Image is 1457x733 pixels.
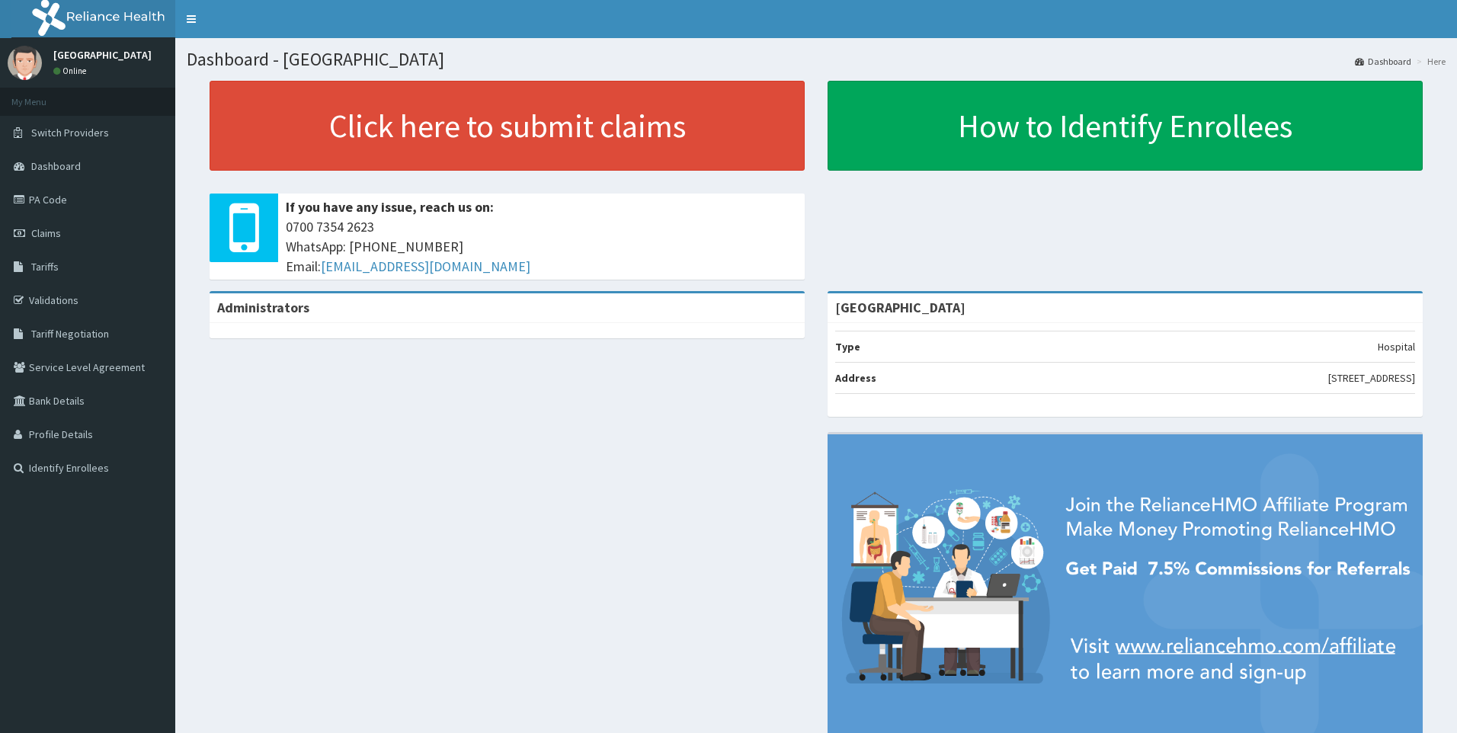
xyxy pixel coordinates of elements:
a: Click here to submit claims [210,81,805,171]
b: Address [835,371,876,385]
span: Claims [31,226,61,240]
b: If you have any issue, reach us on: [286,198,494,216]
span: 0700 7354 2623 WhatsApp: [PHONE_NUMBER] Email: [286,217,797,276]
img: User Image [8,46,42,80]
p: [STREET_ADDRESS] [1328,370,1415,386]
a: How to Identify Enrollees [828,81,1423,171]
b: Type [835,340,860,354]
a: [EMAIL_ADDRESS][DOMAIN_NAME] [321,258,530,275]
a: Online [53,66,90,76]
span: Tariff Negotiation [31,327,109,341]
span: Switch Providers [31,126,109,139]
li: Here [1413,55,1446,68]
p: Hospital [1378,339,1415,354]
a: Dashboard [1355,55,1411,68]
span: Dashboard [31,159,81,173]
b: Administrators [217,299,309,316]
span: Tariffs [31,260,59,274]
strong: [GEOGRAPHIC_DATA] [835,299,965,316]
p: [GEOGRAPHIC_DATA] [53,50,152,60]
h1: Dashboard - [GEOGRAPHIC_DATA] [187,50,1446,69]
